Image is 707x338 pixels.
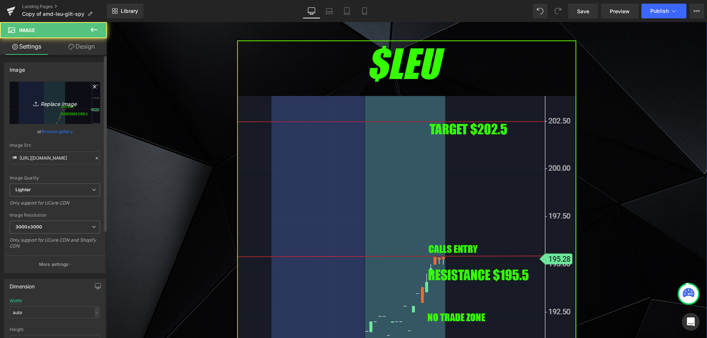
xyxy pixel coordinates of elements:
a: Preview [601,4,639,18]
button: Undo [533,4,548,18]
div: or [10,128,100,135]
div: Width [10,298,22,303]
div: Open Intercom Messenger [682,313,700,331]
a: Browse gallery [42,125,73,138]
span: Copy of amd-leu-gilt-spy [22,11,84,17]
div: Only support for UCare CDN [10,200,100,211]
div: - [95,307,99,317]
div: Image [10,63,25,73]
span: Library [121,8,138,14]
button: Publish [641,4,686,18]
i: Replace Image [25,98,84,107]
a: New Library [107,4,143,18]
span: Publish [650,8,669,14]
a: Laptop [320,4,338,18]
div: Image Resolution [10,213,100,218]
div: Height [10,327,100,332]
button: Redo [551,4,565,18]
div: Only support for UCare CDN and Shopify CDN [10,237,100,254]
b: 3000x3000 [15,224,42,230]
div: Dimension [10,279,35,289]
b: Lighter [15,187,31,192]
input: auto [10,306,100,319]
span: Image [19,27,35,33]
button: More [689,4,704,18]
a: Landing Pages [22,4,107,10]
input: Link [10,152,100,164]
a: Tablet [338,4,356,18]
div: Image Src [10,143,100,148]
span: Preview [610,7,630,15]
a: Design [55,38,108,55]
span: Save [577,7,589,15]
div: Image Quality [10,175,100,181]
button: More settings [4,256,105,273]
a: Desktop [303,4,320,18]
a: Mobile [356,4,373,18]
p: More settings [39,261,68,268]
